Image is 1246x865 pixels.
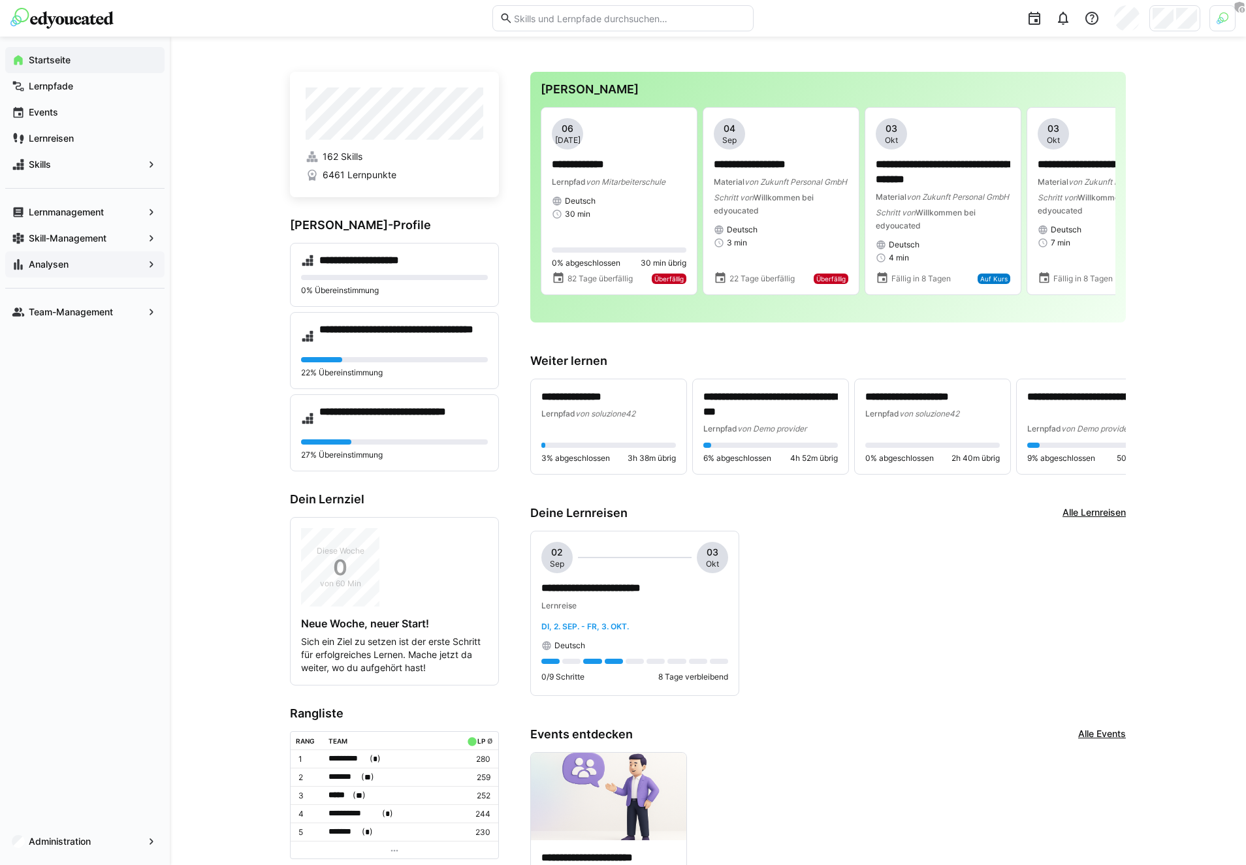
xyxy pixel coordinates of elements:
span: 22 Tage überfällig [729,274,795,284]
span: 3% abgeschlossen [541,453,610,464]
span: 3 min [727,238,747,248]
h3: [PERSON_NAME] [541,82,1115,97]
span: Überfällig [654,275,684,283]
span: Auf Kurs [980,275,1008,283]
h3: Deine Lernreisen [530,506,628,520]
a: ø [487,734,493,746]
span: Willkommen bei edyoucated [876,208,976,230]
span: Deutsch [727,225,758,235]
span: von soluzione42 [575,409,635,418]
span: 03 [707,546,718,559]
span: Lernpfad [865,409,899,418]
span: 4 min [889,253,909,263]
p: 2 [298,772,318,783]
span: Deutsch [554,640,585,651]
p: 244 [464,809,490,819]
span: 82 Tage überfällig [567,274,633,284]
p: 259 [464,772,490,783]
span: [DATE] [555,135,581,146]
span: 03 [1047,122,1059,135]
p: 5 [298,827,318,838]
span: von Zukunft Personal GmbH [1068,177,1171,187]
span: 4h 52m übrig [790,453,838,464]
span: Okt [1047,135,1060,146]
span: Schritt von [876,208,916,217]
span: Okt [885,135,898,146]
span: von Zukunft Personal GmbH [744,177,847,187]
span: 6% abgeschlossen [703,453,771,464]
p: 4 [298,809,318,819]
span: 30 min [565,209,590,219]
span: 0% abgeschlossen [865,453,934,464]
span: 04 [724,122,735,135]
span: Schritt von [714,193,754,202]
span: 2h 40m übrig [951,453,1000,464]
span: 0% abgeschlossen [552,258,620,268]
span: Willkommen bei edyoucated [1038,193,1138,215]
span: Fällig in 8 Tagen [891,274,951,284]
span: ( ) [361,770,374,784]
span: 6461 Lernpunkte [323,168,396,181]
span: Deutsch [565,196,596,206]
span: Willkommen bei edyoucated [714,193,814,215]
h3: Weiter lernen [530,354,1126,368]
span: Lernpfad [541,409,575,418]
span: Lernpfad [1027,424,1061,433]
p: Sich ein Ziel zu setzen ist der erste Schritt für erfolgreiches Lernen. Mache jetzt da weiter, wo... [301,635,488,674]
p: 280 [464,754,490,764]
div: LP [477,737,485,745]
span: Lernpfad [703,424,737,433]
p: 27% Übereinstimmung [301,450,488,460]
span: 7 min [1051,238,1070,248]
span: Sep [550,559,564,569]
span: 162 Skills [323,150,362,163]
h4: Neue Woche, neuer Start! [301,617,488,630]
span: 03 [886,122,897,135]
p: 22% Übereinstimmung [301,368,488,378]
input: Skills und Lernpfade durchsuchen… [513,12,746,24]
span: von Zukunft Personal GmbH [906,192,1009,202]
a: Alle Events [1078,727,1126,742]
span: ( ) [382,807,393,821]
p: 230 [464,827,490,838]
p: 8 Tage verbleibend [658,672,728,682]
span: 3h 38m übrig [628,453,676,464]
span: 30 min übrig [641,258,686,268]
span: von Demo provider [1061,424,1130,433]
span: von Mitarbeiterschule [586,177,665,187]
a: Alle Lernreisen [1062,506,1126,520]
img: image [531,753,686,840]
h3: Dein Lernziel [290,492,499,507]
span: Überfällig [816,275,846,283]
span: Di, 2. Sep. - Fr, 3. Okt. [541,621,629,631]
span: Lernpfad [552,177,586,187]
span: 02 [551,546,563,559]
span: Material [1038,177,1068,187]
span: Deutsch [1051,225,1081,235]
p: 1 [298,754,318,764]
span: 50 min übrig [1117,453,1162,464]
h3: Rangliste [290,706,499,721]
h3: Events entdecken [530,727,633,742]
a: 162 Skills [306,150,483,163]
span: Schritt von [1038,193,1078,202]
h3: [PERSON_NAME]-Profile [290,218,499,232]
span: Lernreise [541,601,577,610]
p: 0/9 Schritte [541,672,584,682]
div: Rang [296,737,315,745]
span: Okt [706,559,719,569]
span: von soluzione42 [899,409,959,418]
div: Team [328,737,347,745]
span: 06 [562,122,573,135]
span: ( ) [362,825,373,839]
span: Material [876,192,906,202]
span: ( ) [370,752,381,766]
p: 252 [464,791,490,801]
p: 0% Übereinstimmung [301,285,488,296]
span: ( ) [353,789,366,802]
span: von Demo provider [737,424,807,433]
span: Deutsch [889,240,919,250]
p: 3 [298,791,318,801]
span: Material [714,177,744,187]
span: Fällig in 8 Tagen [1053,274,1113,284]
